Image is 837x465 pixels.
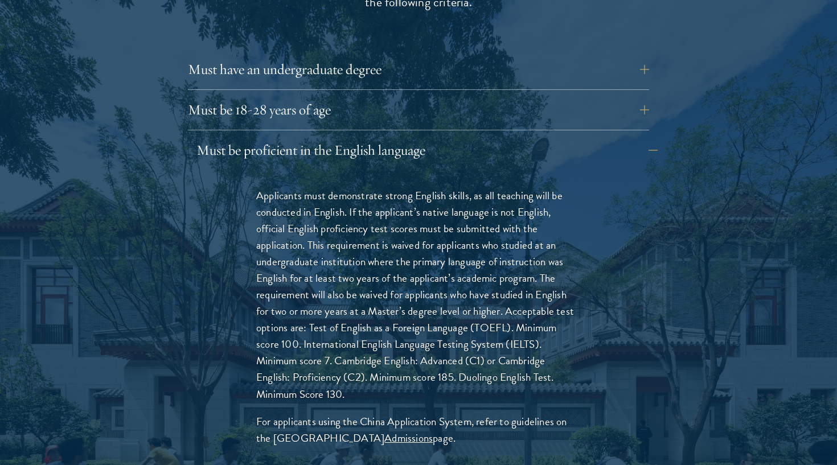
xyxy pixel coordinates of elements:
button: Must be proficient in the English language [196,137,658,164]
a: Admissions [384,430,433,446]
p: Applicants must demonstrate strong English skills, as all teaching will be conducted in English. ... [256,187,581,402]
p: For applicants using the China Application System, refer to guidelines on the [GEOGRAPHIC_DATA] p... [256,413,581,446]
button: Must be 18-28 years of age [188,96,649,124]
button: Must have an undergraduate degree [188,56,649,83]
